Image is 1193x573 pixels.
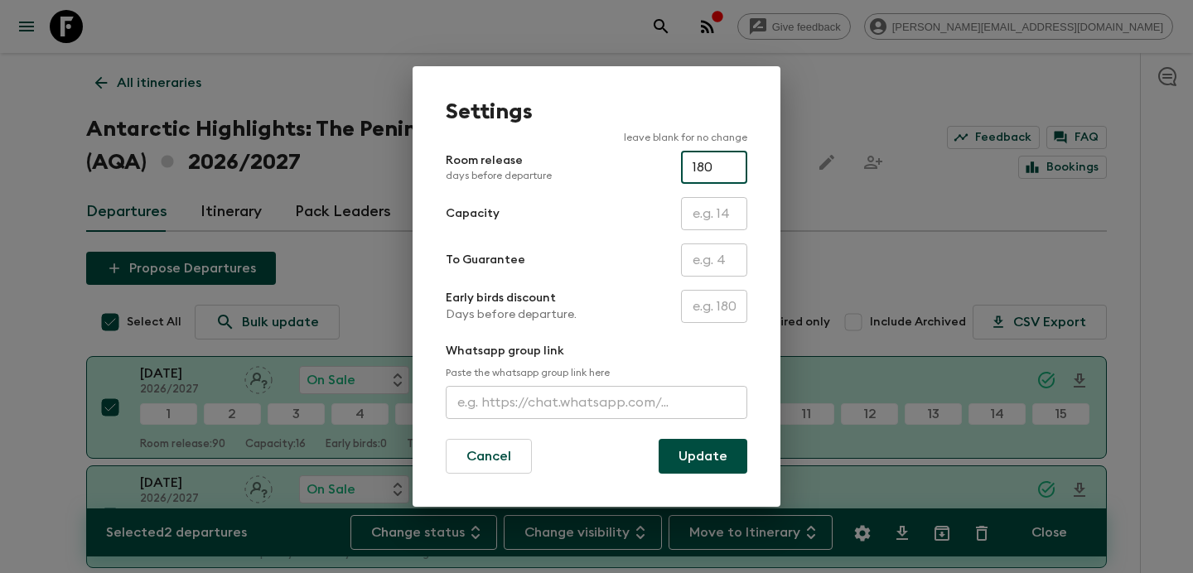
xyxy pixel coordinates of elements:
[681,151,747,184] input: e.g. 30
[446,439,532,474] button: Cancel
[681,197,747,230] input: e.g. 14
[659,439,747,474] button: Update
[446,131,747,144] p: leave blank for no change
[446,205,500,222] p: Capacity
[446,152,552,182] p: Room release
[681,243,747,277] input: e.g. 4
[446,252,525,268] p: To Guarantee
[446,386,747,419] input: e.g. https://chat.whatsapp.com/...
[681,290,747,323] input: e.g. 180
[446,99,747,124] h1: Settings
[446,290,577,306] p: Early birds discount
[446,343,747,359] p: Whatsapp group link
[446,306,577,323] p: Days before departure.
[446,366,747,379] p: Paste the whatsapp group link here
[446,169,552,182] p: days before departure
